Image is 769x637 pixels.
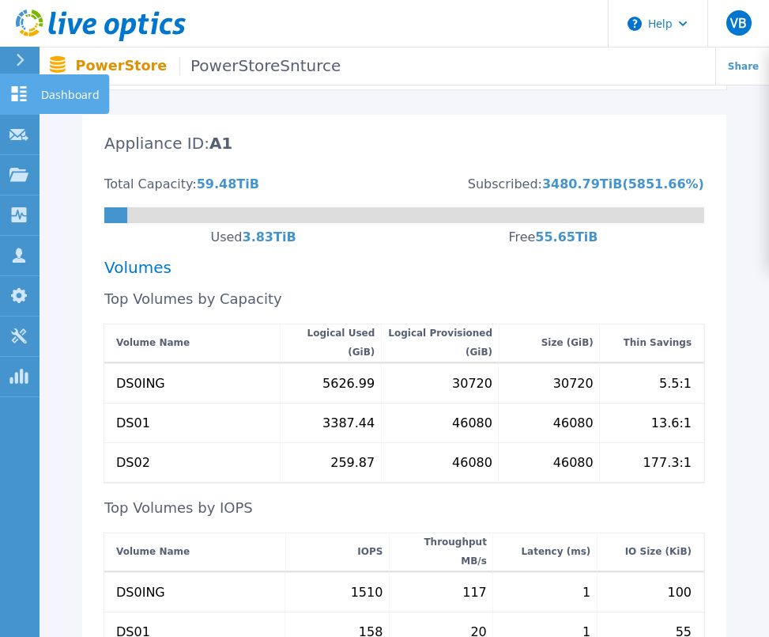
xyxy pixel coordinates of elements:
[659,377,692,389] div: 5.5:1
[104,137,209,150] div: Appliance ID:
[387,324,492,362] div: Logical Provisioned (GiB)
[357,542,383,561] div: IOPS
[41,74,100,116] p: Dashboard
[243,231,296,244] div: 3.83 TiB
[643,456,692,468] div: 177.3:1
[625,542,692,561] div: IO Size (KiB)
[668,586,692,598] div: 100
[462,586,487,598] div: 117
[582,586,590,598] div: 1
[116,586,165,598] div: DS0ING
[651,416,692,429] div: 13.6:1
[452,416,492,429] div: 46080
[287,324,375,362] div: Logical Used (GiB)
[535,231,597,244] div: 55.65 TiB
[730,17,746,29] span: VB
[322,416,375,429] div: 3387.44
[76,57,341,75] p: PowerStore
[116,377,165,389] div: DS0ING
[452,377,492,389] div: 30720
[553,377,594,389] div: 30720
[351,586,383,598] div: 1510
[508,231,535,244] div: Free
[553,456,594,468] div: 46080
[624,333,692,352] div: Thin Savings
[395,533,486,571] div: Throughput MB/s
[330,456,375,468] div: 259.87
[104,502,704,514] div: Top Volumes by IOPS
[542,178,622,191] div: 3480.79 TiB
[104,261,704,274] div: Volumes
[104,178,197,191] div: Total Capacity:
[116,542,190,561] div: Volume Name
[521,542,590,561] div: Latency (ms)
[322,377,375,389] div: 5626.99
[116,456,150,468] div: DS02
[179,57,341,75] span: PowerStoreSnturce
[553,416,594,429] div: 46080
[468,178,542,191] div: Subscribed:
[116,333,190,352] div: Volume Name
[209,137,232,178] div: A1
[728,62,759,71] span: Share
[210,231,242,244] div: Used
[116,416,150,429] div: DS01
[197,178,259,191] div: 59.48 TiB
[622,178,704,191] div: ( 5851.66 %)
[104,293,704,305] div: Top Volumes by Capacity
[452,456,492,468] div: 46080
[541,333,594,352] div: Size (GiB)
